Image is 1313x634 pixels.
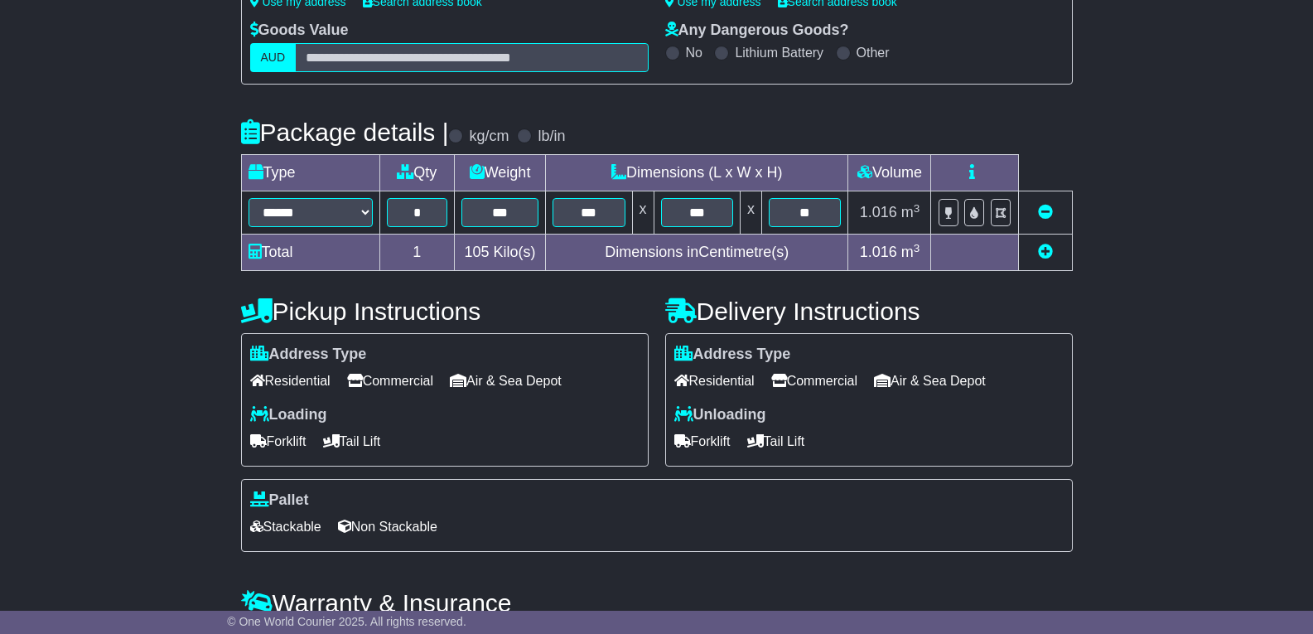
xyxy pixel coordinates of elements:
[848,155,931,191] td: Volume
[674,428,731,454] span: Forklift
[665,298,1073,325] h4: Delivery Instructions
[735,45,823,60] label: Lithium Battery
[747,428,805,454] span: Tail Lift
[227,615,466,628] span: © One World Courier 2025. All rights reserved.
[241,298,649,325] h4: Pickup Instructions
[241,119,449,146] h4: Package details |
[860,244,897,260] span: 1.016
[250,43,297,72] label: AUD
[771,368,857,394] span: Commercial
[250,428,307,454] span: Forklift
[250,368,331,394] span: Residential
[250,491,309,510] label: Pallet
[379,155,455,191] td: Qty
[323,428,381,454] span: Tail Lift
[469,128,509,146] label: kg/cm
[250,346,367,364] label: Address Type
[686,45,702,60] label: No
[465,244,490,260] span: 105
[379,235,455,271] td: 1
[860,204,897,220] span: 1.016
[914,242,920,254] sup: 3
[674,368,755,394] span: Residential
[250,406,327,424] label: Loading
[250,22,349,40] label: Goods Value
[455,235,546,271] td: Kilo(s)
[665,22,849,40] label: Any Dangerous Goods?
[1038,244,1053,260] a: Add new item
[914,202,920,215] sup: 3
[450,368,562,394] span: Air & Sea Depot
[674,406,766,424] label: Unloading
[740,191,761,235] td: x
[241,589,1073,617] h4: Warranty & Insurance
[455,155,546,191] td: Weight
[632,191,654,235] td: x
[874,368,986,394] span: Air & Sea Depot
[538,128,565,146] label: lb/in
[338,514,437,540] span: Non Stackable
[857,45,890,60] label: Other
[1038,204,1053,220] a: Remove this item
[241,235,379,271] td: Total
[250,514,321,540] span: Stackable
[546,235,848,271] td: Dimensions in Centimetre(s)
[546,155,848,191] td: Dimensions (L x W x H)
[674,346,791,364] label: Address Type
[241,155,379,191] td: Type
[901,244,920,260] span: m
[347,368,433,394] span: Commercial
[901,204,920,220] span: m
